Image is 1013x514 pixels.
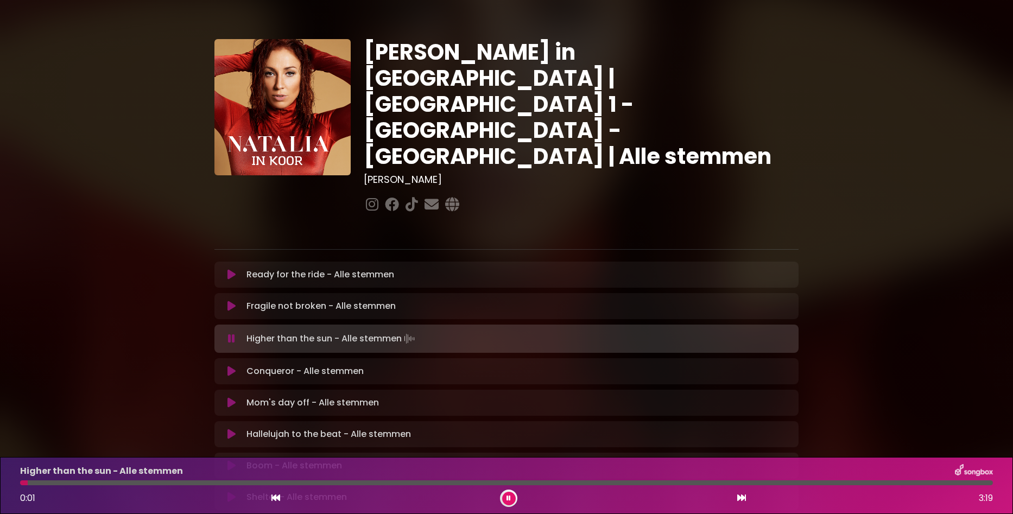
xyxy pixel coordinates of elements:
[979,492,993,505] span: 3:19
[246,268,394,281] p: Ready for the ride - Alle stemmen
[246,396,379,409] p: Mom's day off - Alle stemmen
[214,39,351,175] img: YTVS25JmS9CLUqXqkEhs
[246,300,396,313] p: Fragile not broken - Alle stemmen
[20,492,35,504] span: 0:01
[364,39,799,169] h1: [PERSON_NAME] in [GEOGRAPHIC_DATA] | [GEOGRAPHIC_DATA] 1 - [GEOGRAPHIC_DATA] - [GEOGRAPHIC_DATA] ...
[364,174,799,186] h3: [PERSON_NAME]
[246,365,364,378] p: Conqueror - Alle stemmen
[402,331,417,346] img: waveform4.gif
[20,465,183,478] p: Higher than the sun - Alle stemmen
[955,464,993,478] img: songbox-logo-white.png
[246,331,417,346] p: Higher than the sun - Alle stemmen
[246,428,411,441] p: Hallelujah to the beat - Alle stemmen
